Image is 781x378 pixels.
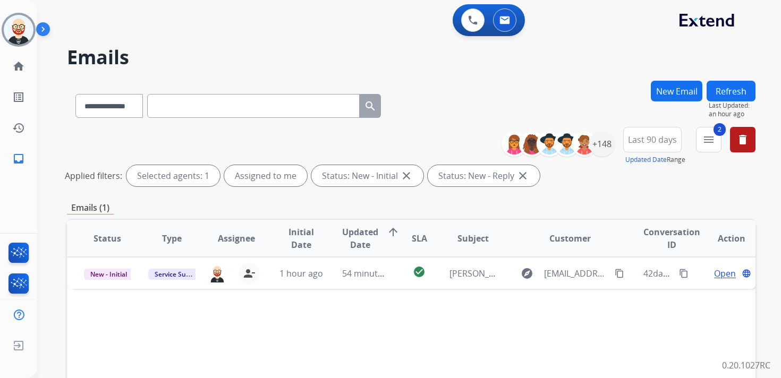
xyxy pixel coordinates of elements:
mat-icon: menu [702,133,715,146]
span: Initial Date [277,226,324,251]
mat-icon: language [742,269,751,278]
span: an hour ago [709,110,755,118]
span: Customer [549,232,591,245]
span: 54 minutes ago [342,268,404,279]
mat-icon: close [516,169,529,182]
mat-icon: arrow_upward [387,226,400,238]
h2: Emails [67,47,755,68]
mat-icon: home [12,60,25,73]
mat-icon: history [12,122,25,134]
span: Type [162,232,182,245]
span: [EMAIL_ADDRESS][DOMAIN_NAME][DATE] [544,267,609,280]
span: Open [714,267,736,280]
img: agent-avatar [209,264,226,282]
span: [PERSON_NAME] ** Claim ID: e2a21cba-93ed-45fb-a3d0-771d5ff1bf3e [449,268,725,279]
span: Last 90 days [628,138,677,142]
span: Status [94,232,121,245]
mat-icon: explore [521,267,533,280]
div: Status: New - Reply [428,165,540,186]
p: 0.20.1027RC [722,359,770,372]
span: Subject [457,232,489,245]
span: SLA [412,232,427,245]
mat-icon: check_circle [413,265,426,278]
th: Action [691,220,755,257]
span: Last Updated: [709,101,755,110]
p: Emails (1) [67,201,114,214]
span: 1 hour ago [279,268,323,279]
span: Conversation ID [643,226,700,251]
button: Updated Date [625,156,667,164]
div: Assigned to me [224,165,307,186]
mat-icon: inbox [12,152,25,165]
span: 2 [714,123,726,136]
button: 2 [696,127,721,152]
div: +148 [589,131,615,157]
button: Refresh [707,81,755,101]
p: Applied filters: [65,169,122,182]
mat-icon: content_copy [615,269,624,278]
mat-icon: delete [736,133,749,146]
span: Assignee [218,232,255,245]
div: Status: New - Initial [311,165,423,186]
span: Service Support [148,269,209,280]
span: Range [625,155,685,164]
div: Selected agents: 1 [126,165,220,186]
button: New Email [651,81,702,101]
mat-icon: content_copy [679,269,689,278]
span: Updated Date [342,226,378,251]
mat-icon: search [364,100,377,113]
mat-icon: person_remove [243,267,256,280]
mat-icon: list_alt [12,91,25,104]
mat-icon: close [400,169,413,182]
span: New - Initial [84,269,133,280]
img: avatar [4,15,33,45]
button: Last 90 days [623,127,682,152]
